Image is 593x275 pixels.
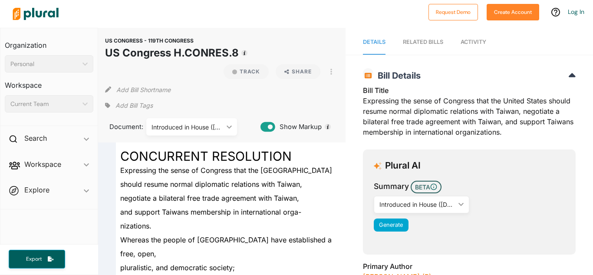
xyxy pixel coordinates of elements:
span: Whereas the people of [GEOGRAPHIC_DATA] have established a free, open, [120,235,332,258]
div: RELATED BILLS [403,38,443,46]
span: Expressing the sense of Congress that the [GEOGRAPHIC_DATA] [120,166,332,175]
div: Introduced in House ([DATE]) [379,200,455,209]
a: Activity [461,30,486,55]
span: CONCURRENT RESOLUTION [120,149,292,164]
span: Show Markup [275,122,322,132]
button: Add Bill Shortname [116,83,171,96]
a: Request Demo [428,7,478,16]
div: Tooltip anchor [324,123,332,131]
span: nizations. [120,222,152,230]
div: Personal [10,60,79,69]
h2: Search [24,133,47,143]
h3: Summary [374,181,409,192]
div: Introduced in House ([DATE]) [152,123,223,132]
a: Create Account [487,7,539,16]
span: and support Taiwans membership in international orga- [120,208,301,216]
a: Log In [568,8,584,16]
a: Details [363,30,385,55]
button: Generate [374,219,409,232]
span: Add Bill Tags [115,101,153,110]
span: Export [20,255,48,263]
span: should resume normal diplomatic relations with Taiwan, [120,180,302,189]
span: pluralistic, and democratic society; [120,263,235,272]
button: Create Account [487,4,539,20]
button: Track [224,64,269,79]
div: Add tags [105,99,153,112]
div: Expressing the sense of Congress that the United States should resume normal diplomatic relations... [363,85,576,142]
button: Request Demo [428,4,478,20]
span: Activity [461,39,486,45]
h3: Bill Title [363,85,576,96]
h3: Primary Author [363,261,576,272]
h1: US Congress H.CONRES.8 [105,45,239,61]
span: Bill Details [373,70,421,81]
span: BETA [411,181,441,193]
span: Details [363,39,385,45]
h3: Workspace [5,73,93,92]
button: Share [272,64,324,79]
h3: Plural AI [385,160,421,171]
a: RELATED BILLS [403,30,443,55]
span: Generate [379,222,403,228]
h3: Organization [5,33,93,52]
div: Current Team [10,99,79,109]
button: Export [9,250,65,268]
span: US CONGRESS - 119TH CONGRESS [105,37,194,44]
span: negotiate a bilateral free trade agreement with Taiwan, [120,194,299,202]
span: Document: [105,122,135,132]
div: Tooltip anchor [240,49,248,57]
button: Share [276,64,320,79]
